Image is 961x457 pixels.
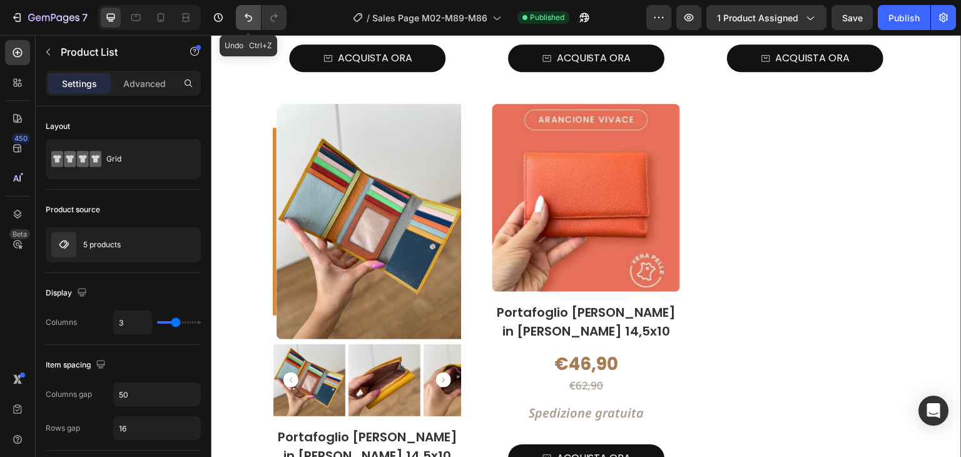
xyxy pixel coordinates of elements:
[62,77,97,90] p: Settings
[51,232,76,257] img: product feature img
[372,11,487,24] span: Sales Page M02-M89-M86
[530,12,564,23] span: Published
[46,204,100,215] div: Product source
[106,145,183,173] div: Grid
[225,337,240,352] button: Carousel Next Arrow
[114,417,200,439] input: Auto
[12,133,30,143] div: 450
[346,414,420,433] div: ACQUISTA ORA
[367,11,370,24] span: /
[46,357,108,374] div: Item spacing
[123,77,166,90] p: Advanced
[842,13,863,23] span: Save
[46,317,77,328] div: Columns
[46,423,80,434] div: Rows gap
[114,311,151,334] input: Auto
[878,5,930,30] button: Publish
[46,121,70,132] div: Layout
[342,317,409,342] div: €46,90
[46,389,92,400] div: Columns gap
[918,396,948,426] div: Open Intercom Messenger
[342,342,409,359] div: €62,90
[717,11,798,24] span: 1 product assigned
[297,409,454,438] button: ACQUISTA ORA
[82,10,88,25] p: 7
[888,11,920,24] div: Publish
[5,5,93,30] button: 7
[83,240,121,249] p: 5 products
[282,369,469,388] h2: Spedizione gratuita
[63,391,250,431] h2: Portafoglio [PERSON_NAME] in [PERSON_NAME] 14,5x10
[831,5,873,30] button: Save
[706,5,826,30] button: 1 product assigned
[46,285,89,302] div: Display
[61,44,167,59] p: Product List
[236,5,287,30] div: Undo/Redo
[9,229,30,239] div: Beta
[114,383,200,406] input: Auto
[282,267,469,307] h2: Portafoglio [PERSON_NAME] in [PERSON_NAME] 14,5x10
[211,35,961,457] iframe: Design area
